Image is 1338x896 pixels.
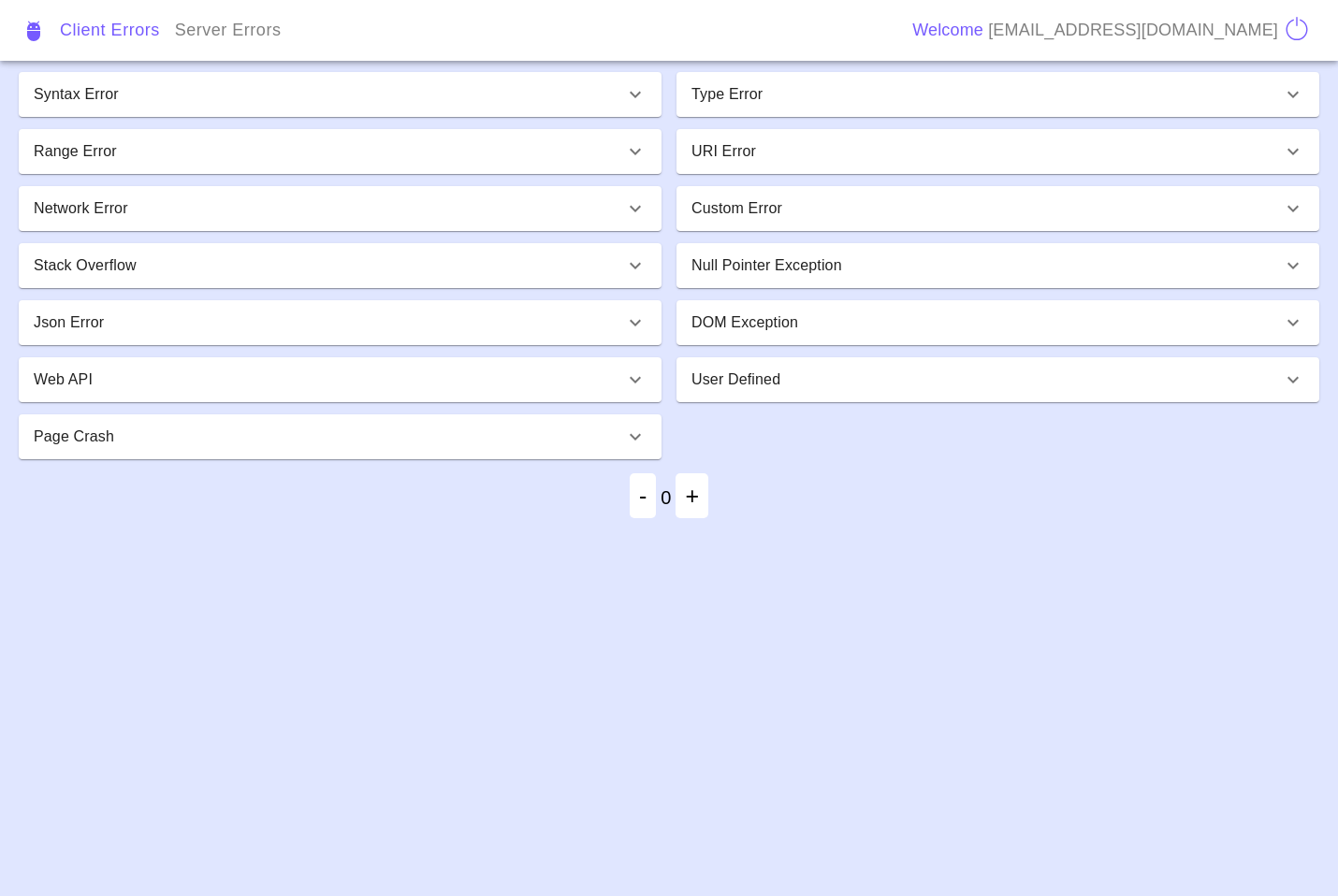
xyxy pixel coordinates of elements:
span: 0 [661,487,671,508]
p: Web API [34,369,93,391]
p: Syntax Error [34,83,119,106]
p: Json Error [34,311,104,334]
p: Stack Overflow [34,254,137,277]
div: Page Crash [19,414,662,459]
div: User Defined [676,357,1319,402]
p: Null Pointer Exception [691,254,842,277]
div: Custom Error [676,186,1319,231]
span: - [630,473,656,518]
p: Welcome [912,18,983,43]
div: URI Error [676,129,1319,174]
p: Range Error [34,140,117,163]
iframe: Ybug feedback widget [1208,859,1324,896]
p: URI Error [691,140,756,163]
p: Type Error [691,83,763,106]
p: DOM Exception [691,311,798,334]
div: Type Error [676,72,1319,117]
span: + [676,473,708,518]
p: Page Crash [34,426,114,448]
div: Stack Overflow [19,243,662,288]
div: DOM Exception [676,300,1319,345]
div: Web API [19,357,662,402]
p: User Defined [691,369,780,391]
div: Json Error [19,300,662,345]
p: Custom Error [691,197,782,220]
p: Network Error [34,197,128,220]
p: [EMAIL_ADDRESS][DOMAIN_NAME] [983,18,1278,43]
div: Null Pointer Exception [676,243,1319,288]
div: Range Error [19,129,662,174]
div: Syntax Error [19,72,662,117]
div: Network Error [19,186,662,231]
